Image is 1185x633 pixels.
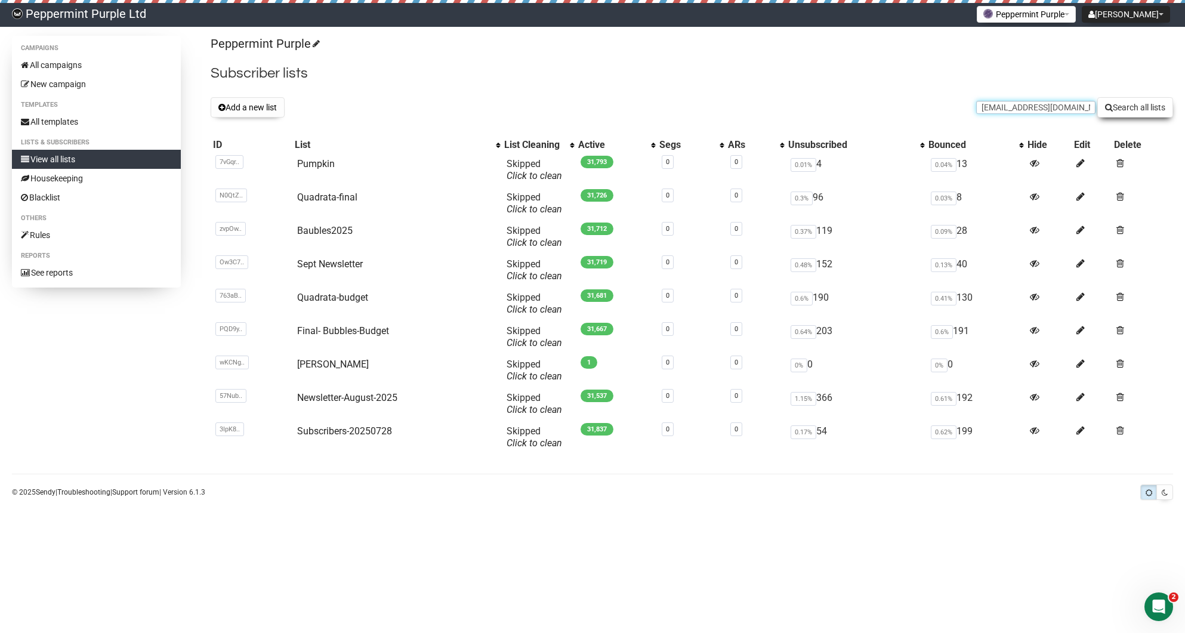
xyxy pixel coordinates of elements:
a: Support forum [112,488,159,496]
a: Baubles2025 [297,225,353,236]
td: 4 [786,153,926,187]
span: Skipped [507,392,562,415]
span: Skipped [507,225,562,248]
td: 366 [786,387,926,421]
span: 31,837 [581,423,613,436]
td: 8 [926,187,1025,220]
button: Add a new list [211,97,285,118]
span: 0.01% [791,158,816,172]
td: 0 [926,354,1025,387]
a: Rules [12,226,181,245]
li: Lists & subscribers [12,135,181,150]
img: 8e84c496d3b51a6c2b78e42e4056443a [12,8,23,19]
a: Click to clean [507,203,562,215]
a: Subscribers-20250728 [297,425,392,437]
a: Sendy [36,488,55,496]
div: Segs [659,139,714,151]
th: Bounced: No sort applied, activate to apply an ascending sort [926,137,1025,153]
a: Final- Bubbles-Budget [297,325,389,336]
td: 152 [786,254,926,287]
button: [PERSON_NAME] [1082,6,1170,23]
span: 31,793 [581,156,613,168]
a: Pumpkin [297,158,335,169]
span: 763aB.. [215,289,246,302]
th: ID: No sort applied, sorting is disabled [211,137,292,153]
span: 0.13% [931,258,956,272]
a: Quadrata-final [297,192,357,203]
a: Quadrata-budget [297,292,368,303]
span: Skipped [507,258,562,282]
th: Hide: No sort applied, sorting is disabled [1025,137,1072,153]
span: N0QtZ.. [215,189,247,202]
a: 0 [666,325,669,333]
a: 0 [735,225,738,233]
span: Skipped [507,425,562,449]
span: 0.04% [931,158,956,172]
span: 0.37% [791,225,816,239]
li: Others [12,211,181,226]
span: 3IpK8.. [215,422,244,436]
h2: Subscriber lists [211,63,1173,84]
button: Peppermint Purple [977,6,1076,23]
div: ID [213,139,290,151]
img: 1.png [983,9,993,18]
span: PQD9y.. [215,322,246,336]
a: 0 [735,392,738,400]
a: New campaign [12,75,181,94]
a: 0 [735,258,738,266]
span: 1 [581,356,597,369]
td: 190 [786,287,926,320]
td: 0 [786,354,926,387]
li: Campaigns [12,41,181,55]
div: Edit [1074,139,1109,151]
a: Click to clean [507,304,562,315]
a: Click to clean [507,437,562,449]
span: Skipped [507,292,562,315]
li: Templates [12,98,181,112]
th: Active: No sort applied, activate to apply an ascending sort [576,137,657,153]
span: 0.09% [931,225,956,239]
span: 0% [791,359,807,372]
p: © 2025 | | | Version 6.1.3 [12,486,205,499]
span: 57Nub.. [215,389,246,403]
th: Unsubscribed: No sort applied, activate to apply an ascending sort [786,137,926,153]
div: Hide [1027,139,1069,151]
td: 130 [926,287,1025,320]
a: 0 [666,258,669,266]
span: Ow3C7.. [215,255,248,269]
span: Skipped [507,192,562,215]
span: wKCNg.. [215,356,249,369]
th: List: No sort applied, activate to apply an ascending sort [292,137,502,153]
td: 191 [926,320,1025,354]
span: 0.03% [931,192,956,205]
a: 0 [735,325,738,333]
span: 0.48% [791,258,816,272]
td: 203 [786,320,926,354]
a: 0 [666,292,669,299]
span: 0.17% [791,425,816,439]
span: zvpOw.. [215,222,246,236]
a: 0 [666,225,669,233]
button: Search all lists [1097,97,1173,118]
td: 40 [926,254,1025,287]
a: Click to clean [507,170,562,181]
div: List Cleaning [504,139,564,151]
span: 31,719 [581,256,613,268]
a: Click to clean [507,270,562,282]
span: 0.61% [931,392,956,406]
span: Skipped [507,325,562,348]
td: 192 [926,387,1025,421]
span: 2 [1169,592,1178,602]
a: Housekeeping [12,169,181,188]
span: 0.41% [931,292,956,305]
th: Edit: No sort applied, sorting is disabled [1072,137,1112,153]
span: 0.64% [791,325,816,339]
span: Skipped [507,158,562,181]
a: 0 [666,158,669,166]
a: Click to clean [507,337,562,348]
a: 0 [735,292,738,299]
a: All campaigns [12,55,181,75]
td: 13 [926,153,1025,187]
span: 31,681 [581,289,613,302]
a: [PERSON_NAME] [297,359,369,370]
